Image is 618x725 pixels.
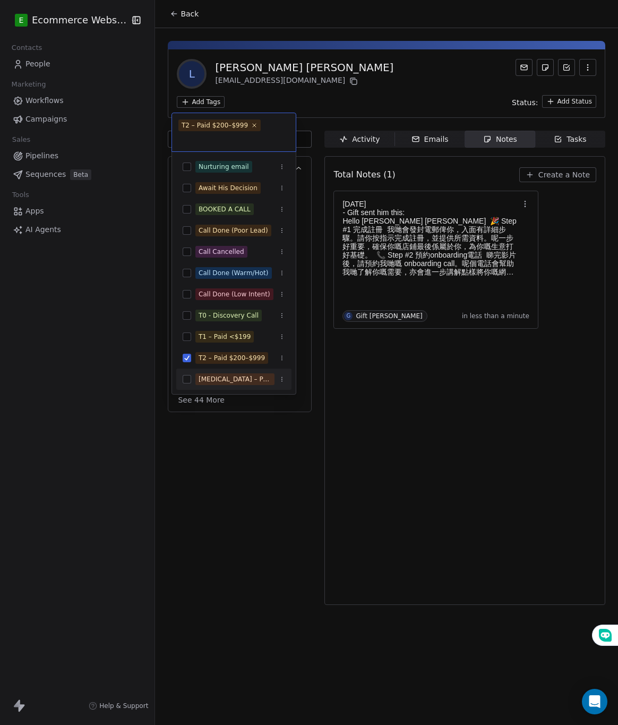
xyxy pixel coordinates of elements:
[182,121,248,130] div: T2 – Paid $200–$999
[199,226,268,235] div: Call Done (Poor Lead)
[199,374,271,384] div: [MEDICAL_DATA] – Paid $1000+
[199,311,259,320] div: T0 - Discovery Call
[199,183,257,193] div: Await His Decision
[199,353,265,363] div: T2 – Paid $200–$999
[199,268,269,278] div: Call Done (Warm/Hot)
[176,156,291,390] div: Suggestions
[199,162,249,172] div: Nurturing email
[199,289,270,299] div: Call Done (Low Intent)
[199,247,244,257] div: Call Cancelled
[199,204,251,214] div: BOOKED A CALL
[199,332,251,342] div: T1 – Paid <$199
